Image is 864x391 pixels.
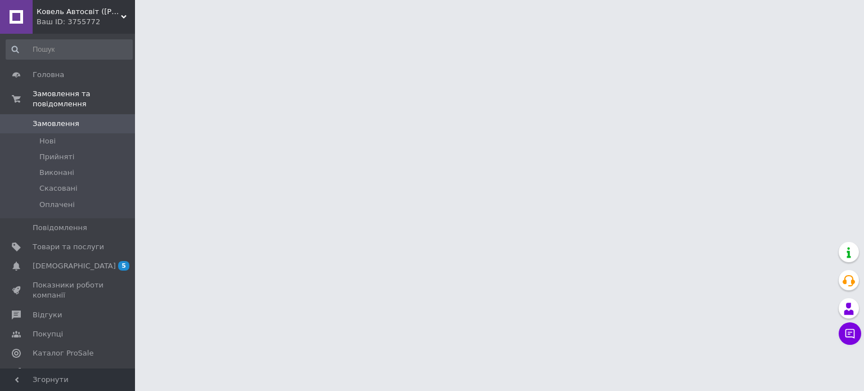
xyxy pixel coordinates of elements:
[39,168,74,178] span: Виконані
[33,119,79,129] span: Замовлення
[33,89,135,109] span: Замовлення та повідомлення
[33,280,104,300] span: Показники роботи компанії
[39,136,56,146] span: Нові
[33,329,63,339] span: Покупці
[33,310,62,320] span: Відгуки
[33,242,104,252] span: Товари та послуги
[39,152,74,162] span: Прийняті
[39,200,75,210] span: Оплачені
[33,223,87,233] span: Повідомлення
[118,261,129,271] span: 5
[33,348,93,358] span: Каталог ProSale
[839,322,861,345] button: Чат з покупцем
[37,17,135,27] div: Ваш ID: 3755772
[39,183,78,194] span: Скасовані
[33,70,64,80] span: Головна
[33,367,71,377] span: Аналітика
[6,39,133,60] input: Пошук
[37,7,121,17] span: Ковель Автосвіт (ФОП Заріцький Максим Сергійович)
[33,261,116,271] span: [DEMOGRAPHIC_DATA]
